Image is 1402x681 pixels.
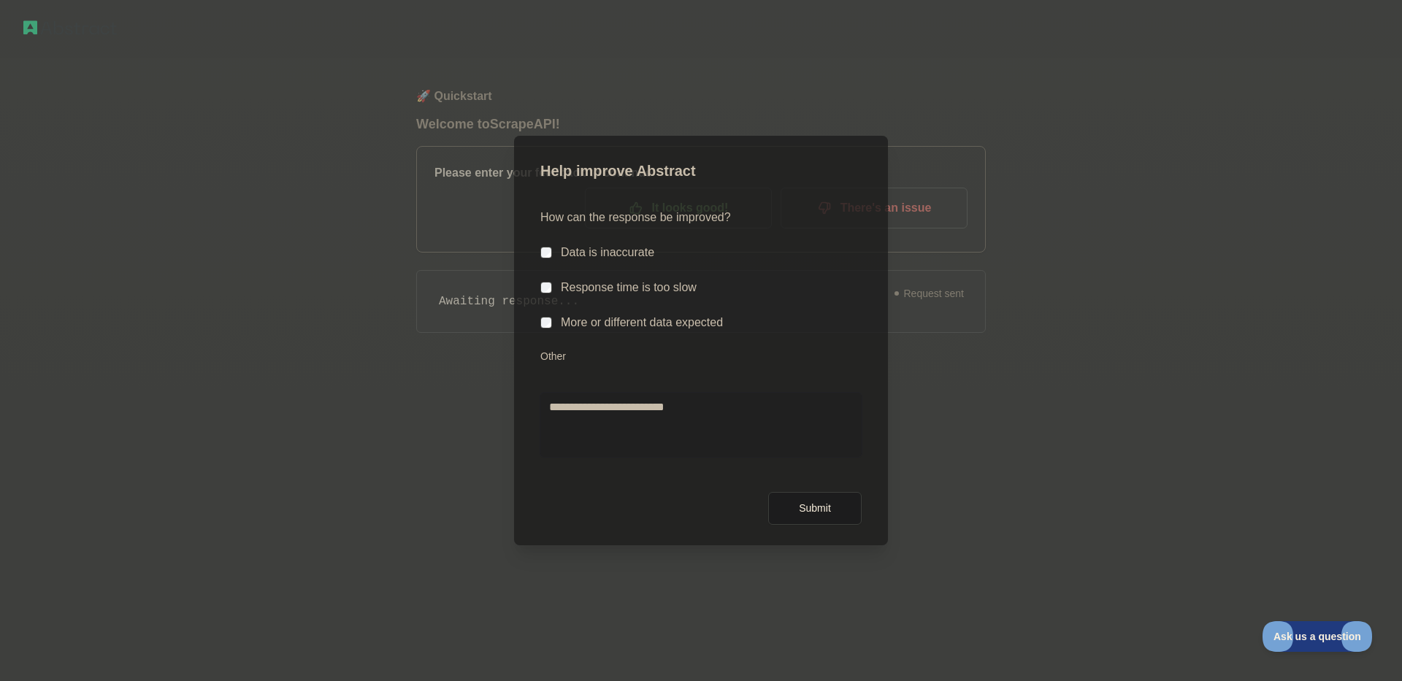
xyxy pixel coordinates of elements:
iframe: Toggle Customer Support [1263,621,1373,652]
button: Submit [768,492,862,525]
label: More or different data expected [561,316,723,328]
label: Other [540,349,862,363]
h3: How can the response be improved? [540,209,862,226]
label: Response time is too slow [561,281,697,293]
h3: Help improve Abstract [540,153,862,191]
label: Data is inaccurate [561,246,654,258]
